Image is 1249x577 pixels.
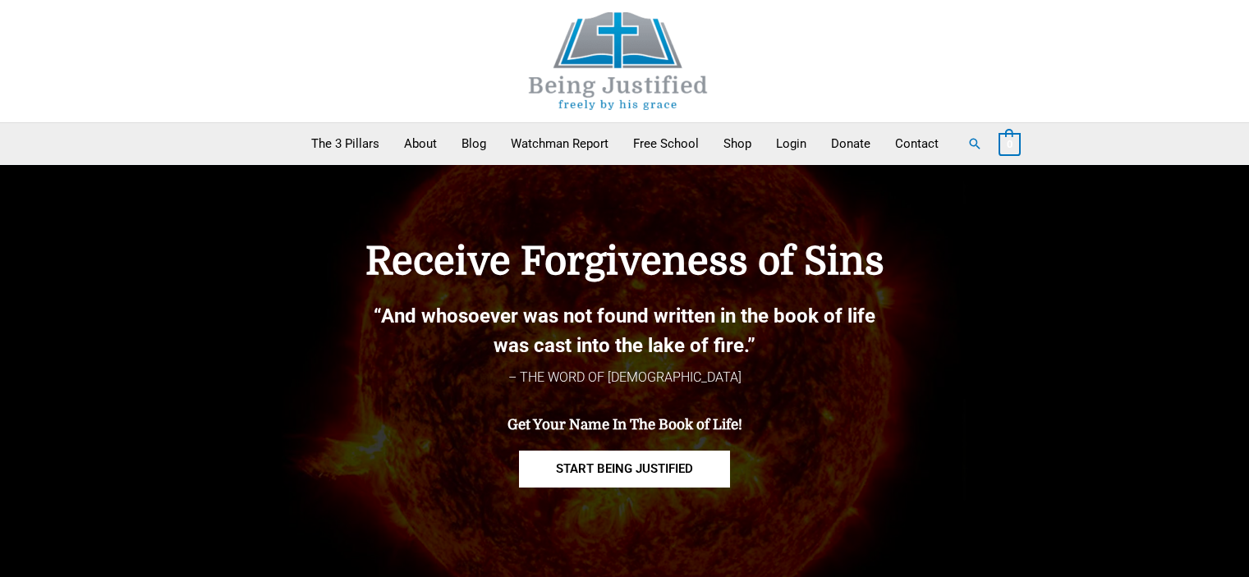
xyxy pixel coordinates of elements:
[967,136,982,151] a: Search button
[999,136,1021,151] a: View Shopping Cart, empty
[883,123,951,164] a: Contact
[495,12,742,110] img: Being Justified
[556,463,693,475] span: START BEING JUSTIFIED
[519,451,730,488] a: START BEING JUSTIFIED
[621,123,711,164] a: Free School
[374,305,875,357] b: “And whosoever was not found written in the book of life was cast into the lake of fire.”
[819,123,883,164] a: Donate
[299,123,392,164] a: The 3 Pillars
[392,123,449,164] a: About
[711,123,764,164] a: Shop
[299,123,951,164] nav: Primary Site Navigation
[508,369,742,385] span: – THE WORD OF [DEMOGRAPHIC_DATA]
[498,123,621,164] a: Watchman Report
[1007,138,1013,150] span: 0
[280,239,970,285] h4: Receive Forgiveness of Sins
[280,417,970,433] h4: Get Your Name In The Book of Life!
[449,123,498,164] a: Blog
[764,123,819,164] a: Login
